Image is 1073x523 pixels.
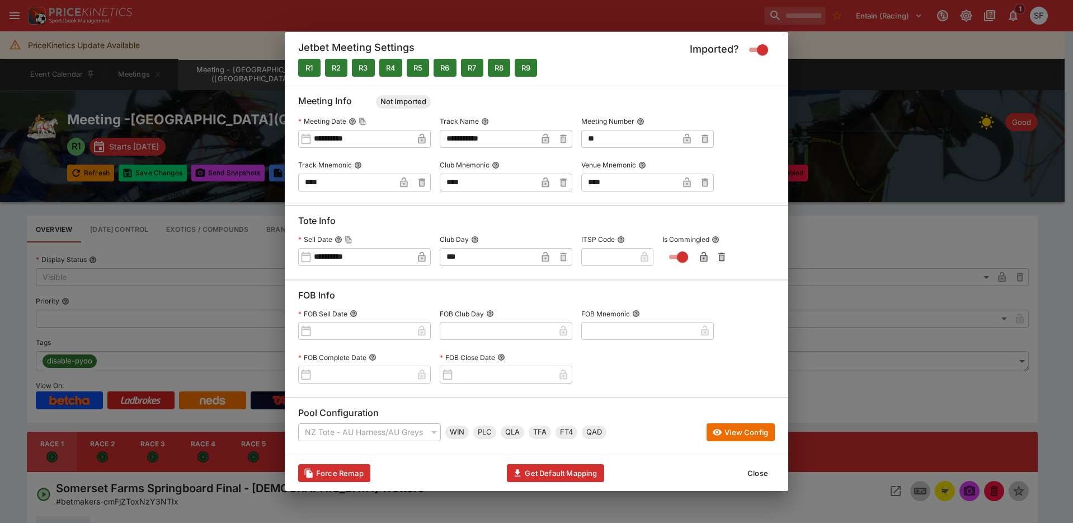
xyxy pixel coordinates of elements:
button: Clears data required to update with latest templates [298,464,370,482]
p: Meeting Number [581,116,634,126]
button: FOB Close Date [497,353,505,361]
button: FOB Club Day [486,310,494,317]
button: Meeting DateCopy To Clipboard [349,118,356,125]
h5: Imported? [690,43,739,55]
button: FOB Sell Date [350,310,357,317]
span: FT4 [556,427,577,438]
div: Meeting Status [376,95,431,109]
p: Meeting Date [298,116,346,126]
button: Copy To Clipboard [345,236,352,244]
button: Mapped to M30 and Imported [352,59,374,77]
button: Get Default Mapping Info [507,464,604,482]
button: Mapped to M30 and Imported [298,59,321,77]
span: TFA [529,427,551,438]
p: FOB Sell Date [298,309,347,319]
button: Track Mnemonic [354,161,362,169]
p: Track Name [440,116,479,126]
button: Mapped to M30 and Imported [488,59,510,77]
div: Place [473,426,496,439]
button: Mapped to M30 and Imported [407,59,429,77]
h6: Meeting Info [298,95,775,113]
button: Mapped to M30 and Imported [379,59,402,77]
div: First Four [556,426,577,439]
p: FOB Mnemonic [581,309,630,319]
p: Is Commingled [662,235,709,244]
p: Club Mnemonic [440,160,490,170]
button: Track Name [481,118,489,125]
div: NZ Tote - AU Harness/AU Greys [298,423,441,441]
h6: Pool Configuration [298,407,775,423]
p: FOB Club Day [440,309,484,319]
div: Win [445,426,469,439]
button: View Config [707,423,775,441]
p: Sell Date [298,235,332,244]
button: Mapped to M30 and Imported [434,59,456,77]
button: Club Day [471,236,479,244]
p: FOB Complete Date [298,353,366,362]
button: Mapped to M30 and Imported [515,59,537,77]
span: PLC [473,427,496,438]
span: WIN [445,427,469,438]
div: Quinella [501,426,524,439]
button: Is Commingled [712,236,719,244]
h5: Jetbet Meeting Settings [298,41,415,59]
button: FOB Complete Date [369,353,377,361]
button: Venue Mnemonic [638,161,646,169]
span: QLA [501,427,524,438]
button: Mapped to M30 and Imported [461,59,483,77]
button: Club Mnemonic [492,161,500,169]
span: QAD [582,427,606,438]
div: Trifecta [529,426,551,439]
button: Mapped to M30 and Imported [325,59,347,77]
button: Close [741,464,775,482]
button: ITSP Code [617,236,625,244]
p: Club Day [440,235,469,244]
p: Venue Mnemonic [581,160,636,170]
p: ITSP Code [581,235,615,244]
button: Meeting Number [637,118,644,125]
h6: FOB Info [298,289,775,306]
button: Sell DateCopy To Clipboard [335,236,342,244]
button: Copy To Clipboard [359,118,366,125]
h6: Tote Info [298,215,775,231]
button: FOB Mnemonic [632,310,640,317]
p: FOB Close Date [440,353,495,362]
span: Not Imported [376,96,431,108]
div: Tote Pool Quaddie [582,426,606,439]
p: Track Mnemonic [298,160,352,170]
